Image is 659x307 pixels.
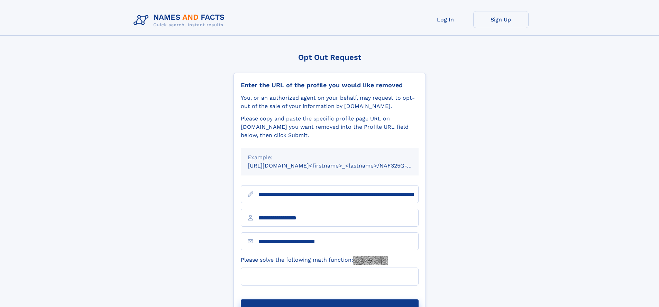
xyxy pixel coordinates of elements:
div: Example: [248,153,412,162]
img: Logo Names and Facts [131,11,230,30]
a: Log In [418,11,473,28]
div: Opt Out Request [234,53,426,62]
div: You, or an authorized agent on your behalf, may request to opt-out of the sale of your informatio... [241,94,419,110]
a: Sign Up [473,11,529,28]
label: Please solve the following math function: [241,256,388,265]
div: Enter the URL of the profile you would like removed [241,81,419,89]
small: [URL][DOMAIN_NAME]<firstname>_<lastname>/NAF325G-xxxxxxxx [248,162,432,169]
div: Please copy and paste the specific profile page URL on [DOMAIN_NAME] you want removed into the Pr... [241,115,419,139]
